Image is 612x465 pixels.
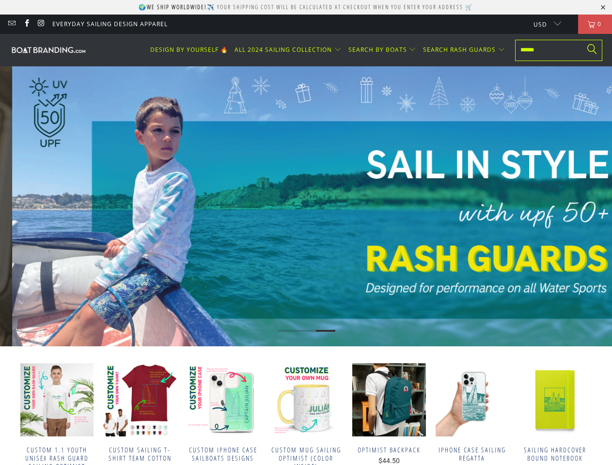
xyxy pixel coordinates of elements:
[37,20,45,28] a: Boatbranding on Instagram
[150,46,228,54] span: DESIGN BY YOURSELF 🔥
[139,3,473,11] p: 🌍 ✈️ Your shipping cost will be calculated at checkout when you enter your address 🛒
[534,20,547,29] span: USD
[348,46,407,54] span: SEARCH BY BOATS
[103,363,176,436] img: Custom Sailing T-Shirt Team Cotton
[423,46,496,54] span: SEARCH RASH GUARDS
[269,363,343,436] a: Custom Mug Sailing Optimist (Color Inside) Custom Mug Sailing Optimist (Color Inside)
[352,446,425,465] a: Optimist Backpack $44.50
[235,39,342,62] summary: ALL 2024 SAILING COLLECTION
[297,330,316,332] li: Page dot 2
[269,363,343,436] img: Custom Mug Sailing Optimist (Color Inside)
[103,363,176,436] a: Custom Sailing T-Shirt Team Cotton Custom Sailing T-Shirt Team Cotton
[10,45,87,54] img: Boatbranding
[52,19,168,30] a: Everyday Sailing Design Apparel
[103,446,176,463] span: Custom Sailing T-Shirt Team Cotton
[518,363,592,436] img: Boatbranding Lime Sailing Hardcover bound notebook Sailing-Gift Regatta Yacht Sailing-Lifestyle S...
[436,446,509,463] span: iPhone Case Sailing Regatta
[578,15,612,34] a: 0
[277,330,297,332] li: Page dot 1
[518,446,592,463] span: Sailing Hardcover bound notebook
[235,46,332,54] span: ALL 2024 SAILING COLLECTION
[352,363,425,436] img: Boatbranding Optimist Backpack Sailing-Gift Regatta Yacht Sailing-Lifestyle Sailing-Apparel Nauti...
[436,363,509,436] a: iPhone Case Sailing Regatta iPhone Case Sailing Regatta
[316,330,335,332] li: Page dot 3
[20,363,94,436] img: Custom 1.1 Youth Unisex Rash Guard Sailing Optimist
[186,446,259,463] span: Custom Iphone Case Sailboats Designs
[595,15,604,34] span: 0
[378,457,400,465] span: $44.50
[186,363,259,436] a: Custom Iphone Case Sailboats Designs Custom Iphone Case Sailboats Designs
[22,20,30,28] a: Boatbranding on Facebook
[436,363,509,436] img: iPhone Case Sailing Regatta
[423,39,505,62] summary: SEARCH RASH GUARDS
[20,363,94,436] a: Custom 1.1 Youth Unisex Rash Guard Sailing Optimist Custom 1.1 Youth Unisex Rash Guard Sailing Op...
[147,3,207,11] strong: We ship worldwide!
[7,20,16,28] a: Email Boatbranding
[526,15,561,34] button: USD
[348,39,417,62] summary: SEARCH BY BOATS
[352,446,425,454] span: Optimist Backpack
[150,39,228,62] a: DESIGN BY YOURSELF 🔥
[150,39,505,62] nav: Translation missing: en.navigation.header.main_nav
[186,363,259,436] img: Custom Iphone Case Sailboats Designs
